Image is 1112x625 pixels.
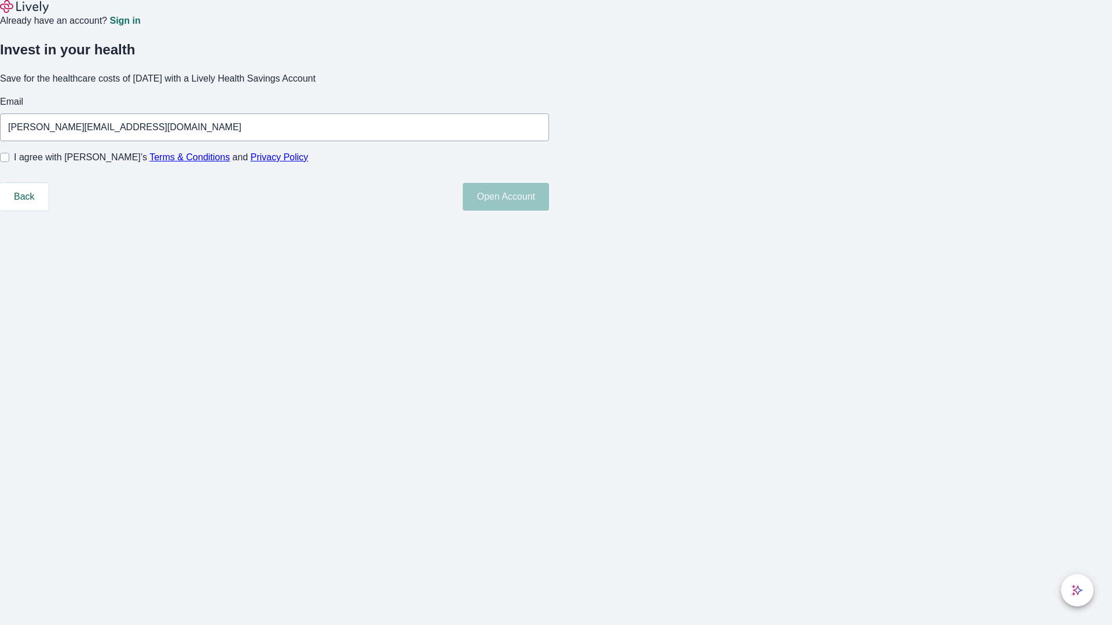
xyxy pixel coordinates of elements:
[1061,574,1093,606] button: chat
[251,152,309,162] a: Privacy Policy
[14,150,308,164] span: I agree with [PERSON_NAME]’s and
[109,16,140,25] a: Sign in
[1071,584,1083,596] svg: Lively AI Assistant
[149,152,230,162] a: Terms & Conditions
